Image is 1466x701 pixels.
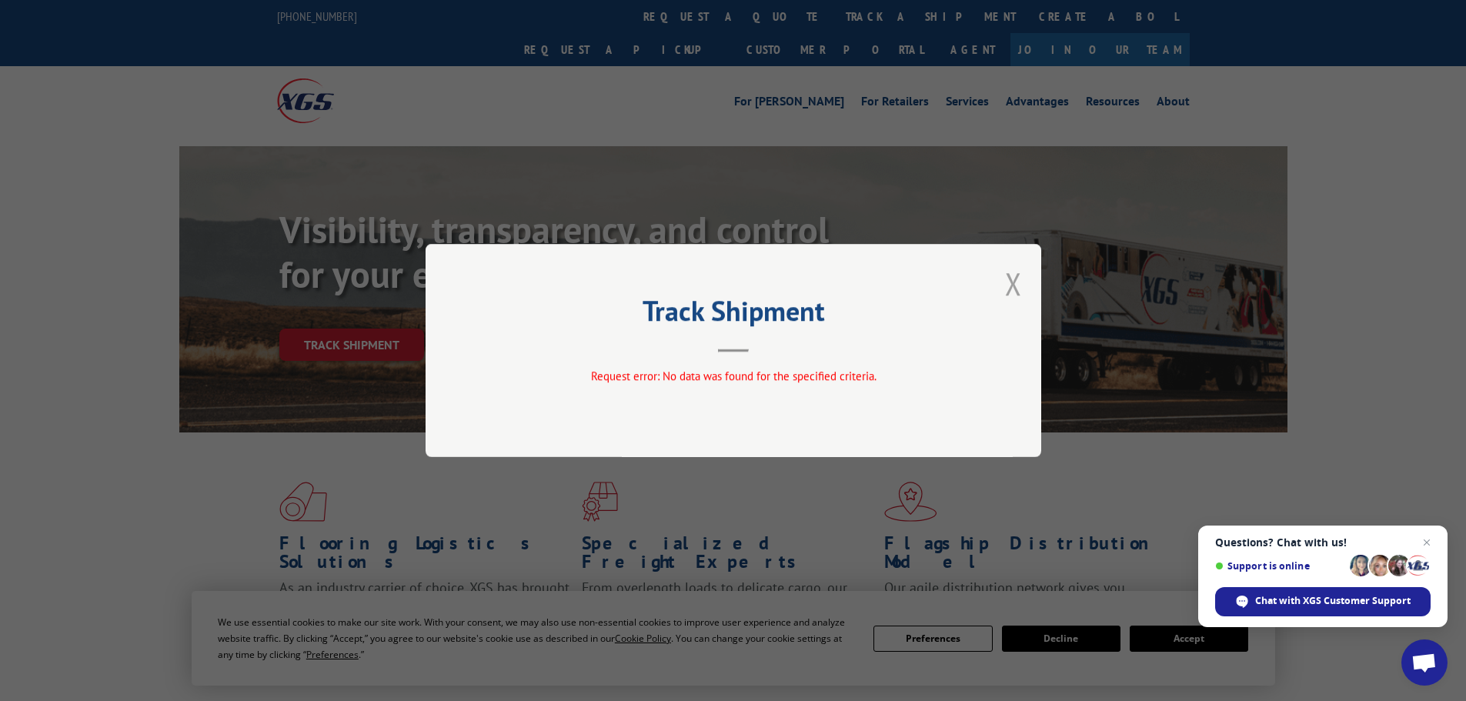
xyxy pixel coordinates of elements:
span: Chat with XGS Customer Support [1255,594,1411,608]
div: Open chat [1401,639,1448,686]
div: Chat with XGS Customer Support [1215,587,1431,616]
span: Close chat [1418,533,1436,552]
button: Close modal [1005,263,1022,304]
h2: Track Shipment [503,300,964,329]
span: Request error: No data was found for the specified criteria. [590,369,876,383]
span: Questions? Chat with us! [1215,536,1431,549]
span: Support is online [1215,560,1344,572]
